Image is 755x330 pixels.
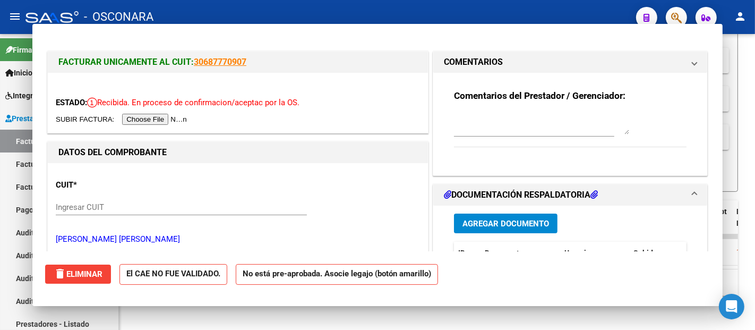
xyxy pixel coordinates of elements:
[45,265,111,284] button: Eliminar
[458,249,465,257] span: ID
[84,5,153,29] span: - OSCONARA
[56,233,420,246] p: [PERSON_NAME] [PERSON_NAME]
[433,73,707,175] div: COMENTARIOS
[560,242,629,265] datatable-header-cell: Usuario
[444,189,598,201] h1: DOCUMENTACIÓN RESPALDATORIA
[734,10,747,23] mat-icon: person
[8,10,21,23] mat-icon: menu
[5,113,102,124] span: Prestadores / Proveedores
[454,242,481,265] datatable-header-cell: ID
[236,264,438,285] strong: No está pre-aprobada. Asocie legajo (botón amarillo)
[54,269,102,279] span: Eliminar
[633,249,657,257] span: Subido
[481,242,560,265] datatable-header-cell: Documento
[719,294,744,319] div: Open Intercom Messenger
[462,219,549,229] span: Agregar Documento
[736,248,749,256] span: 134
[454,214,557,233] button: Agregar Documento
[454,90,625,101] strong: Comentarios del Prestador / Gerenciador:
[564,249,590,257] span: Usuario
[682,242,735,265] datatable-header-cell: Acción
[119,264,227,285] strong: El CAE NO FUE VALIDADO.
[58,147,167,157] strong: DATOS DEL COMPROBANTE
[194,57,246,67] a: 30687770907
[433,52,707,73] mat-expansion-panel-header: COMENTARIOS
[56,179,165,191] p: CUIT
[485,249,524,257] span: Documento
[5,90,104,101] span: Integración (discapacidad)
[433,184,707,206] mat-expansion-panel-header: DOCUMENTACIÓN RESPALDATORIA
[5,67,32,79] span: Inicio
[629,242,682,265] datatable-header-cell: Subido
[444,56,503,69] h1: COMENTARIOS
[54,267,66,280] mat-icon: delete
[56,98,87,107] span: ESTADO:
[5,44,61,56] span: Firma Express
[58,57,194,67] span: FACTURAR UNICAMENTE AL CUIT:
[87,98,299,107] span: Recibida. En proceso de confirmacion/aceptac por la OS.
